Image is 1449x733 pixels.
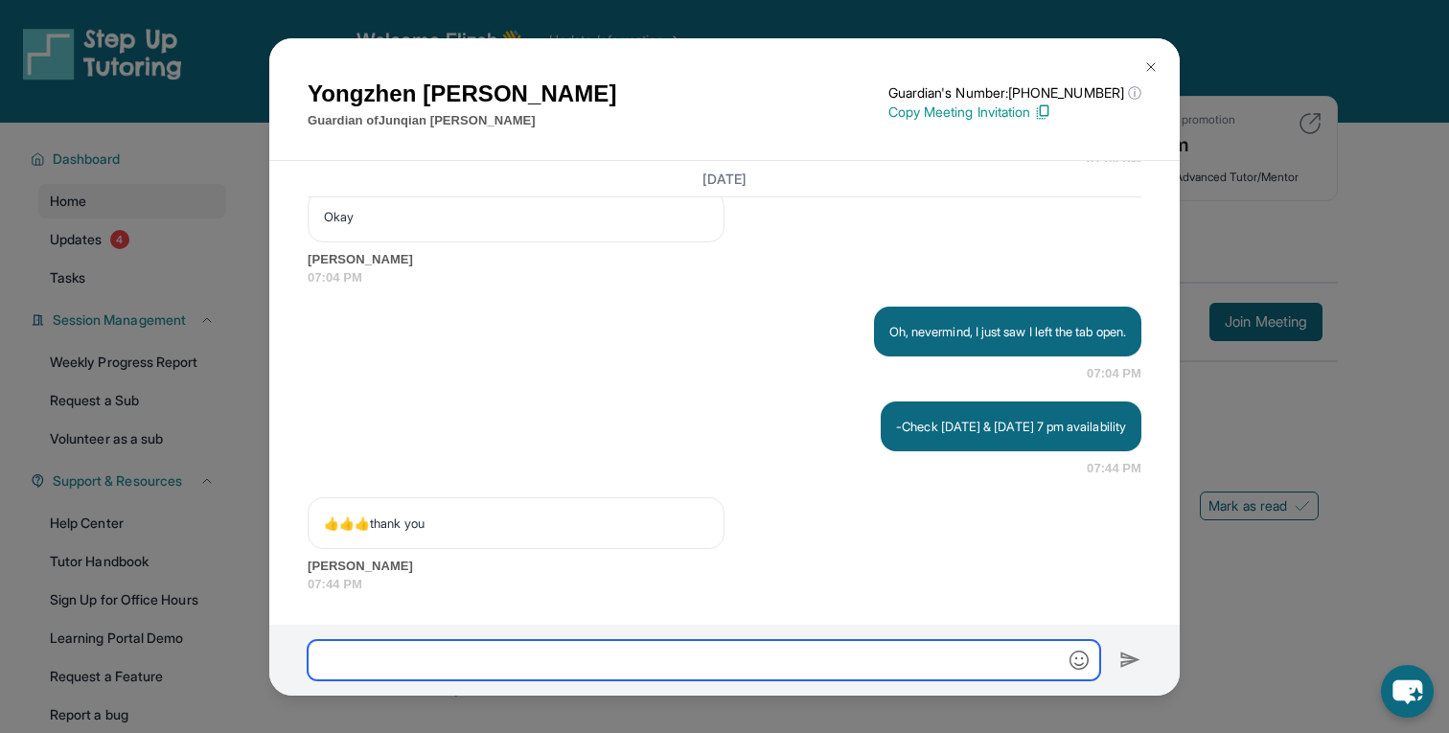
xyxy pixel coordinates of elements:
[1087,364,1141,383] span: 07:04 PM
[888,103,1141,122] p: Copy Meeting Invitation
[324,514,708,533] p: 👍👍👍thank you
[308,77,616,111] h1: Yongzhen [PERSON_NAME]
[1143,59,1159,75] img: Close Icon
[888,83,1141,103] p: Guardian's Number: [PHONE_NUMBER]
[1381,665,1434,718] button: chat-button
[308,169,1141,188] h3: [DATE]
[1069,651,1089,670] img: Emoji
[1034,103,1051,121] img: Copy Icon
[324,207,708,226] p: Okay
[308,268,1141,287] span: 07:04 PM
[308,557,1141,576] span: [PERSON_NAME]
[1087,459,1141,478] span: 07:44 PM
[1119,649,1141,672] img: Send icon
[896,417,1126,436] p: -Check [DATE] & [DATE] 7 pm availability
[889,322,1126,341] p: Oh, nevermind, I just saw I left the tab open.
[308,111,616,130] p: Guardian of Junqian [PERSON_NAME]
[308,575,1141,594] span: 07:44 PM
[308,250,1141,269] span: [PERSON_NAME]
[1128,83,1141,103] span: ⓘ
